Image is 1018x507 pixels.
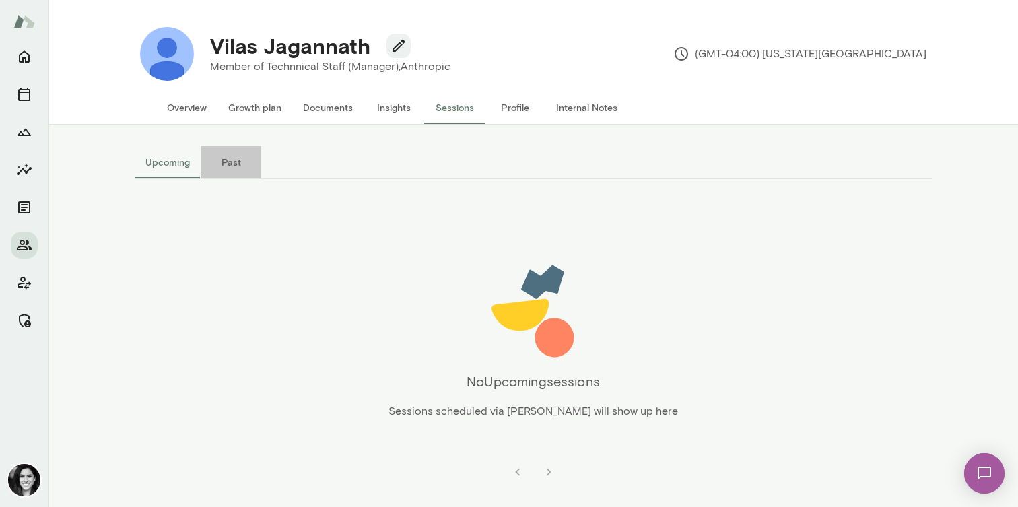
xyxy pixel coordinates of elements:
[11,269,38,296] button: Client app
[11,232,38,259] button: Members
[11,119,38,145] button: Growth Plan
[502,459,564,485] nav: pagination navigation
[467,371,600,393] h6: No Upcoming sessions
[8,464,40,496] img: Jamie Albers
[135,146,932,178] div: basic tabs example
[140,27,194,81] img: Vilas Jagannath
[217,92,292,124] button: Growth plan
[210,59,450,75] p: Member of Technnical Staff (Manager), Anthropic
[210,33,370,59] h4: Vilas Jagannath
[388,403,678,419] p: Sessions scheduled via [PERSON_NAME] will show up here
[156,92,217,124] button: Overview
[545,92,628,124] button: Internal Notes
[292,92,364,124] button: Documents
[364,92,424,124] button: Insights
[201,146,261,178] button: Past
[11,156,38,183] button: Insights
[11,81,38,108] button: Sessions
[135,448,932,485] div: pagination
[673,46,926,62] p: (GMT-04:00) [US_STATE][GEOGRAPHIC_DATA]
[135,146,201,178] button: Upcoming
[11,194,38,221] button: Documents
[424,92,485,124] button: Sessions
[11,307,38,334] button: Manage
[11,43,38,70] button: Home
[485,92,545,124] button: Profile
[13,9,35,34] img: Mento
